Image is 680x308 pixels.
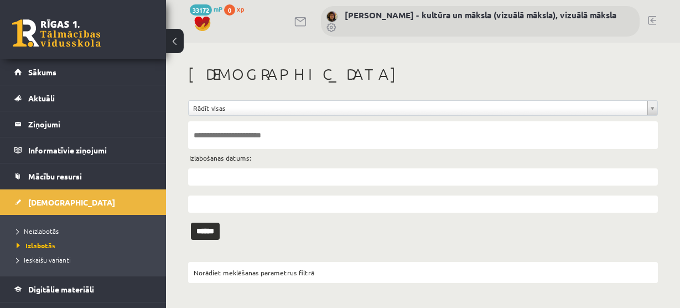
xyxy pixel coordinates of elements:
[190,4,212,16] span: 33172
[17,255,155,265] a: Ieskaišu varianti
[17,226,155,236] a: Neizlabotās
[188,65,658,84] h1: [DEMOGRAPHIC_DATA]
[17,241,55,250] span: Izlabotās
[189,151,251,165] label: Izlabošanas datums:
[28,67,56,77] span: Sākums
[14,276,152,302] a: Digitālie materiāli
[17,240,155,250] a: Izlabotās
[14,137,152,163] a: Informatīvie ziņojumi
[189,101,657,115] a: Rādīt visas
[194,268,652,278] div: Norādiet meklēšanas parametrus filtrā
[190,4,222,13] a: 33172 mP
[28,197,115,207] span: [DEMOGRAPHIC_DATA]
[28,93,55,103] span: Aktuāli
[14,59,152,85] a: Sākums
[28,111,152,137] legend: Ziņojumi
[28,171,82,181] span: Mācību resursi
[17,255,71,264] span: Ieskaišu varianti
[12,19,101,47] a: Rīgas 1. Tālmācības vidusskola
[345,9,616,20] a: [PERSON_NAME] - kultūra un māksla (vizuālā māksla), vizuālā māksla
[326,11,338,22] img: Ilze Kolka - kultūra un māksla (vizuālā māksla), vizuālā māksla
[224,4,250,13] a: 0 xp
[14,85,152,111] a: Aktuāli
[214,4,222,13] span: mP
[193,101,643,115] span: Rādīt visas
[28,284,94,294] span: Digitālie materiāli
[28,137,152,163] legend: Informatīvie ziņojumi
[224,4,235,16] span: 0
[14,189,152,215] a: [DEMOGRAPHIC_DATA]
[17,227,59,235] span: Neizlabotās
[14,163,152,189] a: Mācību resursi
[237,4,244,13] span: xp
[14,111,152,137] a: Ziņojumi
